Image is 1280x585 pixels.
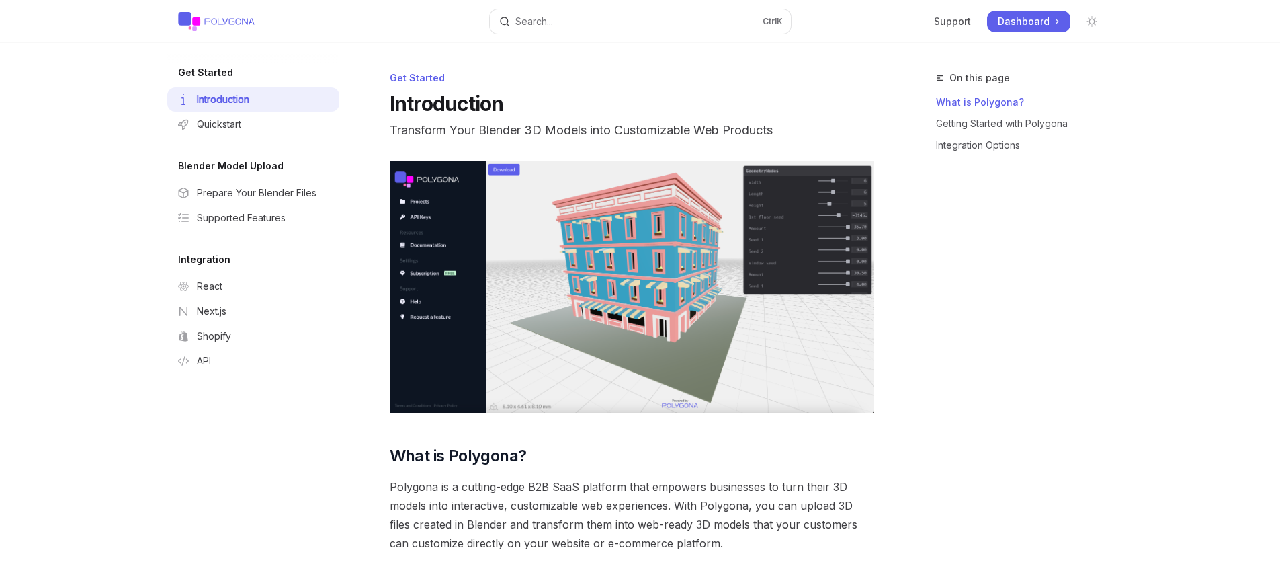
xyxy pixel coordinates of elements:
[197,303,226,319] div: Next.js
[390,445,527,467] span: What is Polygona?
[936,91,1113,113] a: What is Polygona?
[1081,11,1103,32] button: Toggle dark mode
[167,181,339,205] a: Prepare Your Blender Files
[178,12,255,31] img: light logo
[763,16,783,27] span: Ctrl K
[490,9,791,34] button: Open search
[197,328,231,344] div: Shopify
[390,477,874,553] span: Polygona is a cutting-edge B2B SaaS platform that empowers businesses to turn their 3D models int...
[178,251,230,268] h5: Integration
[515,13,553,30] div: Search...
[390,71,874,85] div: Get Started
[197,353,211,369] div: API
[197,116,241,132] div: Quickstart
[987,11,1070,32] a: Dashboard
[936,70,1010,86] button: On this page
[197,210,286,226] div: Supported Features
[936,134,1113,156] a: Integration Options
[178,65,233,81] h5: Get Started
[167,324,339,348] a: Shopify
[197,185,316,201] div: Prepare Your Blender Files
[936,113,1113,134] a: Getting Started with Polygona
[167,87,339,112] a: Introduction
[390,91,504,116] h1: Introduction
[998,15,1050,28] span: Dashboard
[949,70,1010,86] span: On this page
[390,121,874,140] p: Transform Your Blender 3D Models into Customizable Web Products
[167,274,339,299] a: React
[167,206,339,230] a: Supported Features
[167,349,339,373] a: API
[390,161,874,413] img: Polygona Hero
[197,91,249,108] div: Introduction
[934,15,971,28] a: Support
[197,278,222,295] div: React
[167,299,339,323] a: Next.js
[178,158,284,174] h5: Blender Model Upload
[167,112,339,136] a: Quickstart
